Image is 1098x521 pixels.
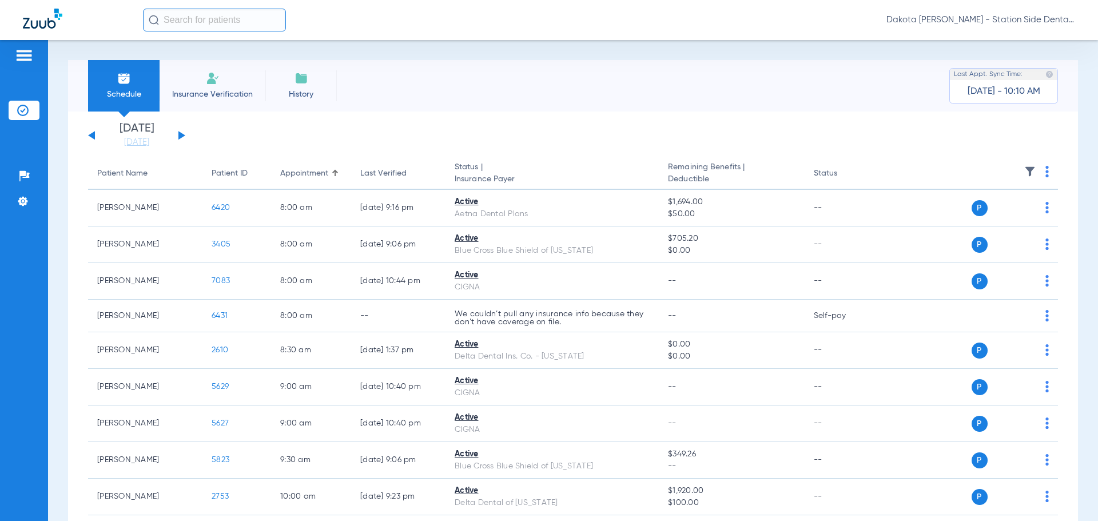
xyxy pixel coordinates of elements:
[668,245,795,257] span: $0.00
[88,226,202,263] td: [PERSON_NAME]
[212,277,230,285] span: 7083
[805,263,882,300] td: --
[149,15,159,25] img: Search Icon
[455,208,650,220] div: Aetna Dental Plans
[455,485,650,497] div: Active
[455,233,650,245] div: Active
[455,245,650,257] div: Blue Cross Blue Shield of [US_STATE]
[360,168,407,180] div: Last Verified
[97,168,148,180] div: Patient Name
[271,332,351,369] td: 8:30 AM
[351,300,445,332] td: --
[972,489,988,505] span: P
[88,300,202,332] td: [PERSON_NAME]
[455,196,650,208] div: Active
[271,405,351,442] td: 9:00 AM
[455,424,650,436] div: CIGNA
[271,369,351,405] td: 9:00 AM
[805,405,882,442] td: --
[274,89,328,100] span: History
[972,237,988,253] span: P
[455,460,650,472] div: Blue Cross Blue Shield of [US_STATE]
[1045,381,1049,392] img: group-dot-blue.svg
[212,312,228,320] span: 6431
[97,168,193,180] div: Patient Name
[968,86,1040,97] span: [DATE] - 10:10 AM
[15,49,33,62] img: hamburger-icon
[212,492,229,500] span: 2753
[1045,344,1049,356] img: group-dot-blue.svg
[143,9,286,31] input: Search for patients
[102,137,171,148] a: [DATE]
[455,497,650,509] div: Delta Dental of [US_STATE]
[455,387,650,399] div: CIGNA
[271,190,351,226] td: 8:00 AM
[88,442,202,479] td: [PERSON_NAME]
[668,339,795,351] span: $0.00
[212,240,230,248] span: 3405
[668,208,795,220] span: $50.00
[212,419,229,427] span: 5627
[360,168,436,180] div: Last Verified
[455,269,650,281] div: Active
[280,168,328,180] div: Appointment
[88,369,202,405] td: [PERSON_NAME]
[206,71,220,85] img: Manual Insurance Verification
[805,442,882,479] td: --
[455,310,650,326] p: We couldn’t pull any insurance info because they don’t have coverage on file.
[102,123,171,148] li: [DATE]
[212,204,230,212] span: 6420
[1045,417,1049,429] img: group-dot-blue.svg
[23,9,62,29] img: Zuub Logo
[972,273,988,289] span: P
[88,479,202,515] td: [PERSON_NAME]
[351,369,445,405] td: [DATE] 10:40 PM
[668,312,677,320] span: --
[1045,491,1049,502] img: group-dot-blue.svg
[212,168,248,180] div: Patient ID
[1045,70,1053,78] img: last sync help info
[805,332,882,369] td: --
[88,332,202,369] td: [PERSON_NAME]
[212,168,262,180] div: Patient ID
[668,233,795,245] span: $705.20
[805,190,882,226] td: --
[351,405,445,442] td: [DATE] 10:40 PM
[88,405,202,442] td: [PERSON_NAME]
[805,479,882,515] td: --
[455,281,650,293] div: CIGNA
[805,300,882,332] td: Self-pay
[1045,310,1049,321] img: group-dot-blue.svg
[351,332,445,369] td: [DATE] 1:37 PM
[455,412,650,424] div: Active
[295,71,308,85] img: History
[1045,166,1049,177] img: group-dot-blue.svg
[455,375,650,387] div: Active
[88,263,202,300] td: [PERSON_NAME]
[271,300,351,332] td: 8:00 AM
[212,383,229,391] span: 5629
[455,448,650,460] div: Active
[805,158,882,190] th: Status
[668,460,795,472] span: --
[455,173,650,185] span: Insurance Payer
[117,71,131,85] img: Schedule
[954,69,1023,80] span: Last Appt. Sync Time:
[972,200,988,216] span: P
[972,343,988,359] span: P
[351,263,445,300] td: [DATE] 10:44 PM
[1045,275,1049,287] img: group-dot-blue.svg
[1024,166,1036,177] img: filter.svg
[668,485,795,497] span: $1,920.00
[455,351,650,363] div: Delta Dental Ins. Co. - [US_STATE]
[88,190,202,226] td: [PERSON_NAME]
[351,226,445,263] td: [DATE] 9:06 PM
[280,168,342,180] div: Appointment
[668,173,795,185] span: Deductible
[668,351,795,363] span: $0.00
[668,448,795,460] span: $349.26
[805,369,882,405] td: --
[668,196,795,208] span: $1,694.00
[271,479,351,515] td: 10:00 AM
[351,479,445,515] td: [DATE] 9:23 PM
